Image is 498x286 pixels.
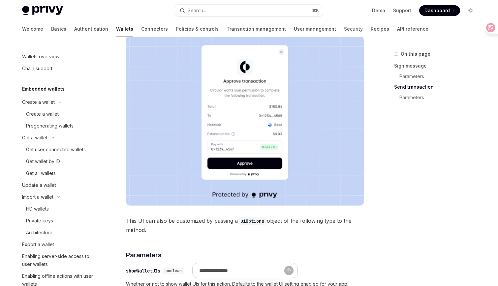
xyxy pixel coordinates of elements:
[17,120,101,132] a: Pregenerating wallets
[17,239,101,250] a: Export a wallet
[17,156,101,167] a: Get wallet by ID
[26,157,60,165] div: Get wallet by ID
[22,241,54,248] div: Export a wallet
[401,50,430,58] span: On this page
[22,181,56,189] div: Update a wallet
[424,7,450,14] span: Dashboard
[22,21,43,37] a: Welcome
[26,229,52,237] div: Architecture
[22,65,52,72] div: Chain support
[26,122,74,130] div: Pregenerating wallets
[22,6,63,15] img: light logo
[26,110,59,118] div: Create a wallet
[22,193,53,201] div: Import a wallet
[394,92,481,103] a: Parameters
[372,7,385,14] a: Demo
[22,85,65,93] h5: Embedded wallets
[26,217,53,225] div: Private keys
[126,216,364,235] span: This UI can also be customized by passing a object of the following type to the method.
[126,250,161,260] span: Parameters
[238,217,267,225] code: uiOptions
[344,21,363,37] a: Security
[393,7,411,14] a: Support
[397,21,428,37] a: API reference
[22,53,59,61] div: Wallets overview
[22,252,97,268] div: Enabling server-side access to user wallets
[17,250,101,270] a: Enabling server-side access to user wallets
[199,263,284,278] input: Ask a question...
[284,266,294,275] button: Send message
[17,51,101,63] a: Wallets overview
[26,169,56,177] div: Get all wallets
[17,63,101,74] a: Chain support
[17,167,101,179] a: Get all wallets
[465,5,476,16] button: Toggle dark mode
[74,21,108,37] a: Authentication
[22,134,47,142] div: Get a wallet
[51,21,66,37] a: Basics
[22,98,55,106] div: Create a wallet
[26,205,49,213] div: HD wallets
[394,71,481,82] a: Parameters
[394,61,481,71] a: Sign message
[17,215,101,227] a: Private keys
[17,132,101,144] button: Toggle Get a wallet section
[17,179,101,191] a: Update a wallet
[17,191,101,203] button: Toggle Import a wallet section
[419,5,460,16] a: Dashboard
[17,203,101,215] a: HD wallets
[126,36,364,206] img: images/Trans.png
[176,21,219,37] a: Policies & controls
[175,5,323,16] button: Open search
[17,96,101,108] button: Toggle Create a wallet section
[17,144,101,156] a: Get user connected wallets
[227,21,286,37] a: Transaction management
[188,7,206,14] div: Search...
[294,21,336,37] a: User management
[312,8,319,13] span: ⌘ K
[371,21,389,37] a: Recipes
[141,21,168,37] a: Connectors
[26,146,86,154] div: Get user connected wallets
[394,82,481,92] a: Send transaction
[17,227,101,239] a: Architecture
[17,108,101,120] a: Create a wallet
[116,21,133,37] a: Wallets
